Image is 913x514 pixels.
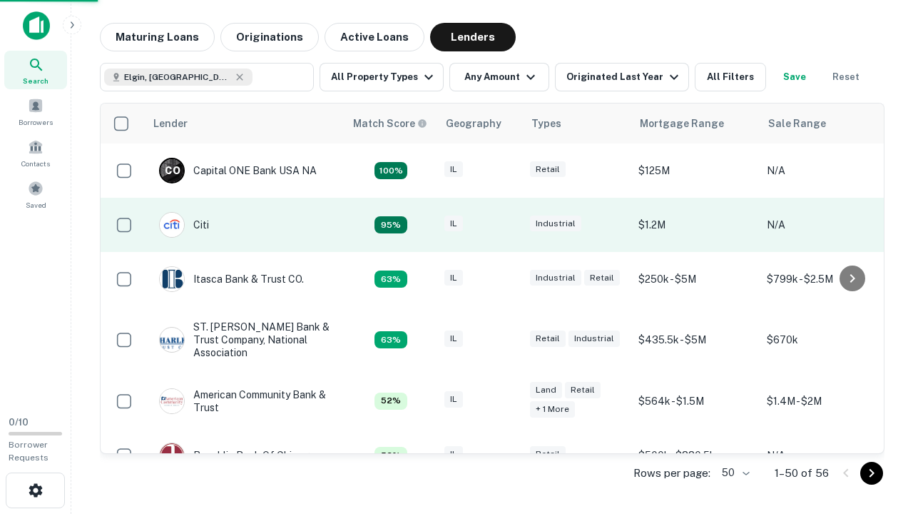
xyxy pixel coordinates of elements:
[353,116,424,131] h6: Match Score
[4,51,67,89] a: Search
[430,23,516,51] button: Lenders
[160,213,184,237] img: picture
[531,115,561,132] div: Types
[446,115,501,132] div: Geography
[566,69,683,86] div: Originated Last Year
[772,63,817,91] button: Save your search to get updates of matches that match your search criteria.
[631,374,760,428] td: $564k - $1.5M
[760,104,888,143] th: Sale Range
[631,143,760,198] td: $125M
[345,104,437,143] th: Capitalize uses an advanced AI algorithm to match your search with the best lender. The match sco...
[100,23,215,51] button: Maturing Loans
[555,63,689,91] button: Originated Last Year
[159,266,304,292] div: Itasca Bank & Trust CO.
[444,446,463,463] div: IL
[584,270,620,286] div: Retail
[374,393,407,410] div: Capitalize uses an advanced AI algorithm to match your search with the best lender. The match sco...
[145,104,345,143] th: Lender
[9,440,49,463] span: Borrower Requests
[449,63,549,91] button: Any Amount
[695,63,766,91] button: All Filters
[160,389,184,413] img: picture
[374,331,407,348] div: Capitalize uses an advanced AI algorithm to match your search with the best lender. The match sco...
[159,388,330,414] div: American Community Bank & Trust
[768,115,826,132] div: Sale Range
[716,463,752,483] div: 50
[760,428,888,483] td: N/A
[160,267,184,291] img: picture
[153,115,188,132] div: Lender
[160,328,184,352] img: picture
[565,382,601,398] div: Retail
[530,216,581,232] div: Industrial
[159,443,315,468] div: Republic Bank Of Chicago
[159,212,209,238] div: Citi
[530,446,566,463] div: Retail
[444,161,463,178] div: IL
[374,447,407,464] div: Capitalize uses an advanced AI algorithm to match your search with the best lender. The match sco...
[631,198,760,252] td: $1.2M
[159,158,317,183] div: Capital ONE Bank USA NA
[320,63,444,91] button: All Property Types
[444,391,463,408] div: IL
[374,271,407,288] div: Capitalize uses an advanced AI algorithm to match your search with the best lender. The match sco...
[631,306,760,374] td: $435.5k - $5M
[159,321,330,360] div: ST. [PERSON_NAME] Bank & Trust Company, National Association
[19,116,53,128] span: Borrowers
[374,216,407,233] div: Capitalize uses an advanced AI algorithm to match your search with the best lender. The match sco...
[23,75,49,86] span: Search
[631,104,760,143] th: Mortgage Range
[760,198,888,252] td: N/A
[842,354,913,423] iframe: Chat Widget
[26,199,46,211] span: Saved
[530,382,562,398] div: Land
[374,162,407,179] div: Capitalize uses an advanced AI algorithm to match your search with the best lender. The match sco...
[530,270,581,286] div: Industrial
[530,161,566,178] div: Retail
[9,417,29,428] span: 0 / 10
[165,163,180,178] p: C O
[444,216,463,232] div: IL
[530,401,575,418] div: + 1 more
[4,133,67,172] a: Contacts
[325,23,424,51] button: Active Loans
[523,104,631,143] th: Types
[568,331,620,347] div: Industrial
[220,23,319,51] button: Originations
[530,331,566,347] div: Retail
[23,11,50,40] img: capitalize-icon.png
[775,465,829,482] p: 1–50 of 56
[631,252,760,306] td: $250k - $5M
[124,71,231,84] span: Elgin, [GEOGRAPHIC_DATA], [GEOGRAPHIC_DATA]
[860,462,883,485] button: Go to next page
[760,374,888,428] td: $1.4M - $2M
[760,252,888,306] td: $799k - $2.5M
[631,428,760,483] td: $500k - $880.5k
[760,306,888,374] td: $670k
[444,331,463,347] div: IL
[823,63,869,91] button: Reset
[21,158,50,169] span: Contacts
[633,465,710,482] p: Rows per page:
[4,175,67,213] a: Saved
[640,115,724,132] div: Mortgage Range
[760,143,888,198] td: N/A
[437,104,523,143] th: Geography
[160,443,184,468] img: picture
[444,270,463,286] div: IL
[4,92,67,131] a: Borrowers
[353,116,427,131] div: Capitalize uses an advanced AI algorithm to match your search with the best lender. The match sco...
